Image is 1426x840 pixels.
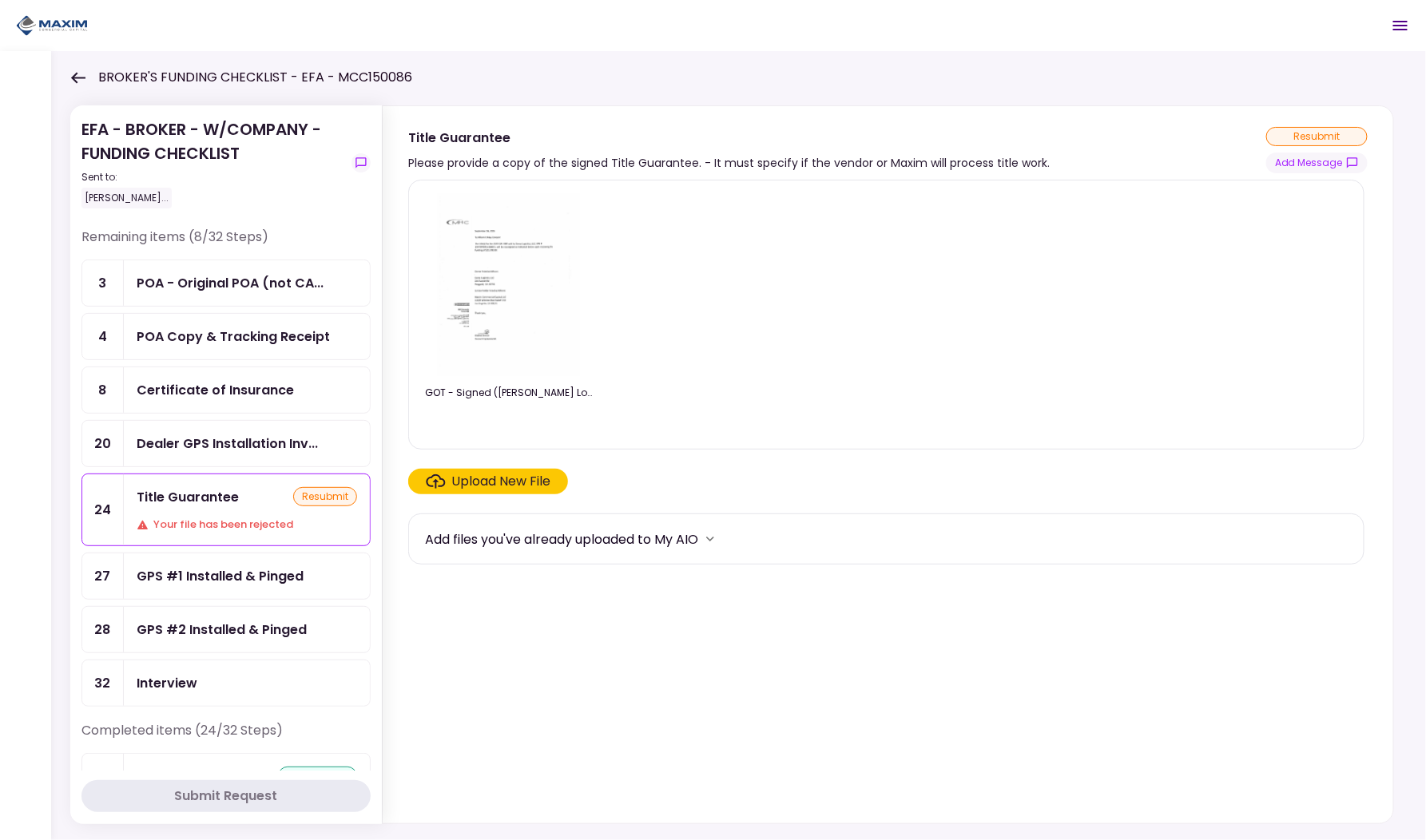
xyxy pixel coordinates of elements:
[82,314,124,359] div: 4
[81,367,371,414] a: 8Certificate of Insurance
[1266,153,1368,173] button: show-messages
[278,767,357,786] div: approved
[408,128,1050,148] div: Title Guarantee
[81,313,371,360] a: 4POA Copy & Tracking Receipt
[137,327,330,347] div: POA Copy & Tracking Receipt
[698,527,722,551] button: more
[81,753,371,800] a: 1EFA Contractapproved
[137,673,197,693] div: Interview
[293,487,357,506] div: resubmit
[98,68,412,87] h1: BROKER'S FUNDING CHECKLIST - EFA - MCC150086
[82,260,124,306] div: 3
[16,14,88,38] img: Partner icon
[137,273,324,293] div: POA - Original POA (not CA or GA) (Received in house)
[382,105,1394,824] div: Title GuaranteePlease provide a copy of the signed Title Guarantee. - It must specify if the vend...
[425,386,593,400] div: GOT - Signed (Gema Logistics LLC).pdf
[82,474,124,545] div: 24
[81,721,371,753] div: Completed items (24/32 Steps)
[81,170,345,184] div: Sent to:
[137,517,357,533] div: Your file has been rejected
[137,767,223,787] div: EFA Contract
[137,434,318,454] div: Dealer GPS Installation Invoice
[175,787,278,806] div: Submit Request
[452,472,551,491] div: Upload New File
[82,553,124,599] div: 27
[81,553,371,600] a: 27GPS #1 Installed & Pinged
[81,606,371,653] a: 28GPS #2 Installed & Pinged
[425,529,698,549] div: Add files you've already uploaded to My AIO
[81,260,371,307] a: 3POA - Original POA (not CA or GA) (Received in house)
[1381,6,1420,45] button: Open menu
[82,607,124,652] div: 28
[408,469,568,494] span: Click here to upload the required document
[81,780,371,812] button: Submit Request
[81,420,371,467] a: 20Dealer GPS Installation Invoice
[82,754,124,799] div: 1
[1266,127,1368,146] div: resubmit
[82,367,124,413] div: 8
[81,117,345,208] div: EFA - BROKER - W/COMPANY - FUNDING CHECKLIST
[137,380,294,400] div: Certificate of Insurance
[81,228,371,260] div: Remaining items (8/32 Steps)
[137,566,304,586] div: GPS #1 Installed & Pinged
[408,153,1050,172] div: Please provide a copy of the signed Title Guarantee. - It must specify if the vendor or Maxim wil...
[81,660,371,707] a: 32Interview
[81,188,172,208] div: [PERSON_NAME]...
[137,620,307,640] div: GPS #2 Installed & Pinged
[352,153,371,172] button: show-messages
[82,421,124,466] div: 20
[81,473,371,546] a: 24Title GuaranteeresubmitYour file has been rejected
[82,660,124,706] div: 32
[137,487,239,507] div: Title Guarantee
